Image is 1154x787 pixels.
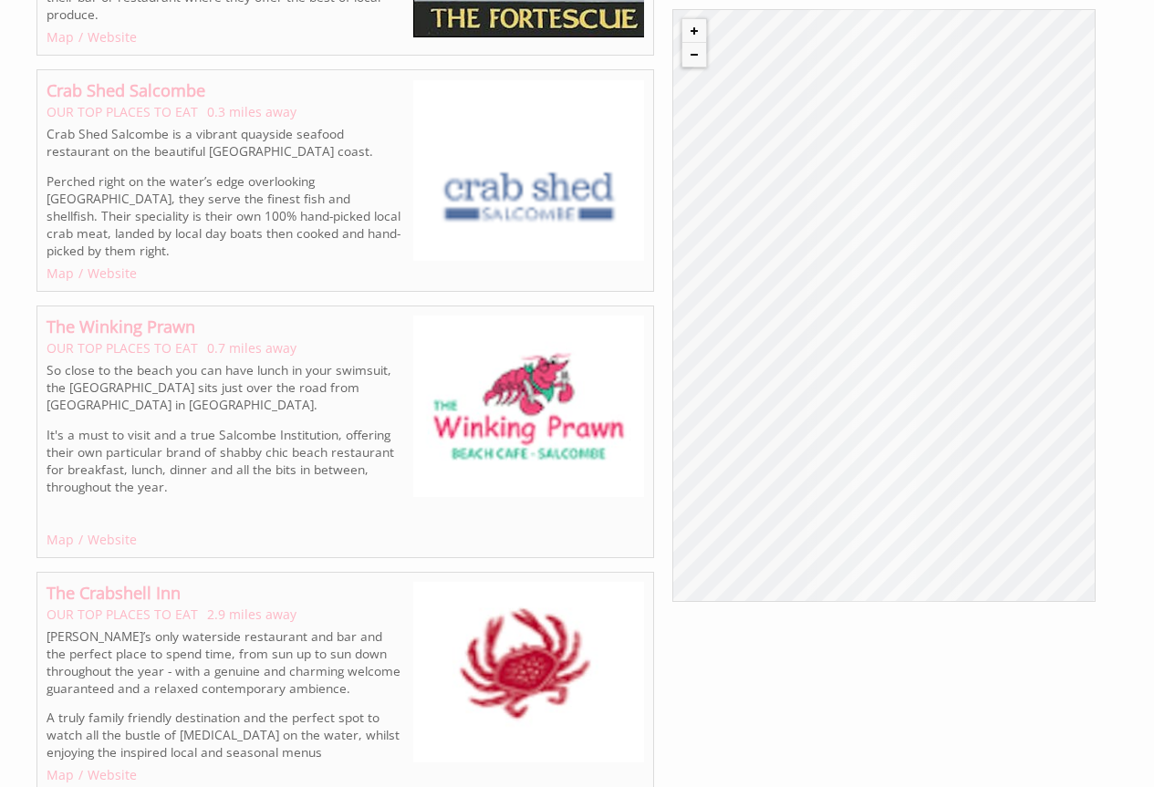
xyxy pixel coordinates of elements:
a: Website [88,766,137,783]
a: Website [88,28,137,46]
button: Zoom out [682,43,706,67]
a: Map [47,531,74,548]
img: Crab Shed Salcombe [413,79,644,261]
a: The Crabshell Inn [47,582,181,604]
a: Website [88,264,137,282]
li: 0.7 miles away [207,339,296,357]
img: The Crabshell Inn [413,582,644,763]
p: So close to the beach you can have lunch in your swimsuit, the [GEOGRAPHIC_DATA] sits just over t... [47,361,404,413]
a: Crab Shed Salcombe [47,79,205,101]
li: 0.3 miles away [207,103,296,120]
a: Map [47,28,74,46]
a: The Winking Prawn [47,316,195,337]
p: It's a must to visit and a true Salcombe Institution, offering their own particular brand of shab... [47,426,404,495]
img: The Winking Prawn [413,316,644,497]
a: Map [47,264,74,282]
li: 2.9 miles away [207,606,296,623]
a: Map [47,766,74,783]
p: A truly family friendly destination and the perfect spot to watch all the bustle of [MEDICAL_DATA... [47,709,404,761]
canvas: Map [673,10,1095,601]
a: OUR TOP PLACES TO EAT [47,606,198,623]
a: OUR TOP PLACES TO EAT [47,339,198,357]
p: Crab Shed Salcombe is a vibrant quayside seafood restaurant on the beautiful [GEOGRAPHIC_DATA] co... [47,125,404,160]
button: Zoom in [682,19,706,43]
a: Website [88,531,137,548]
a: OUR TOP PLACES TO EAT [47,103,198,120]
p: [PERSON_NAME]’s only waterside restaurant and bar and the perfect place to spend time, from sun u... [47,627,404,697]
p: Perched right on the water’s edge overlooking [GEOGRAPHIC_DATA], they serve the finest fish and s... [47,172,404,259]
